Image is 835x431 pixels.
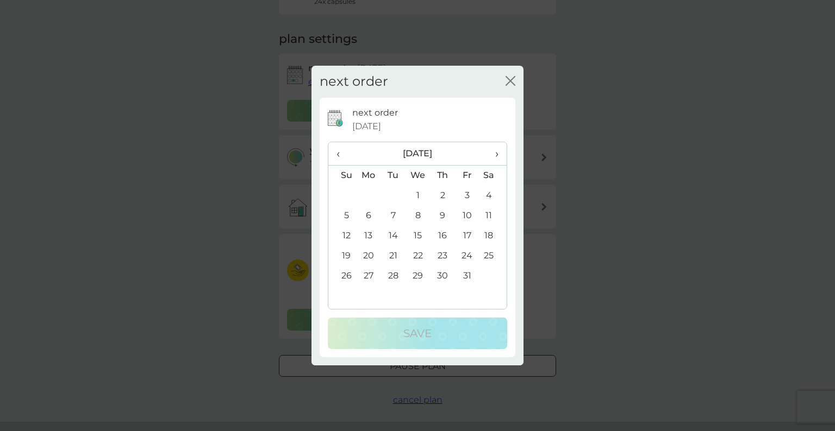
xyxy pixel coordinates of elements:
[352,106,398,120] p: next order
[403,325,432,342] p: Save
[381,266,406,286] td: 28
[455,266,479,286] td: 31
[406,186,431,206] td: 1
[337,142,348,165] span: ‹
[328,246,356,266] td: 19
[381,206,406,226] td: 7
[455,206,479,226] td: 10
[455,186,479,206] td: 3
[406,165,431,186] th: We
[431,246,455,266] td: 23
[455,246,479,266] td: 24
[381,246,406,266] td: 21
[356,206,381,226] td: 6
[455,226,479,246] td: 17
[479,165,507,186] th: Sa
[406,226,431,246] td: 15
[431,165,455,186] th: Th
[328,206,356,226] td: 5
[356,226,381,246] td: 13
[356,246,381,266] td: 20
[479,206,507,226] td: 11
[479,186,507,206] td: 4
[431,266,455,286] td: 30
[320,74,388,90] h2: next order
[479,246,507,266] td: 25
[455,165,479,186] th: Fr
[406,206,431,226] td: 8
[431,206,455,226] td: 9
[328,165,356,186] th: Su
[328,318,507,349] button: Save
[431,226,455,246] td: 16
[406,246,431,266] td: 22
[406,266,431,286] td: 29
[356,165,381,186] th: Mo
[352,119,381,134] span: [DATE]
[431,186,455,206] td: 2
[488,142,498,165] span: ›
[328,266,356,286] td: 26
[356,266,381,286] td: 27
[356,142,479,166] th: [DATE]
[381,226,406,246] td: 14
[328,226,356,246] td: 12
[506,76,515,87] button: close
[479,226,507,246] td: 18
[381,165,406,186] th: Tu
